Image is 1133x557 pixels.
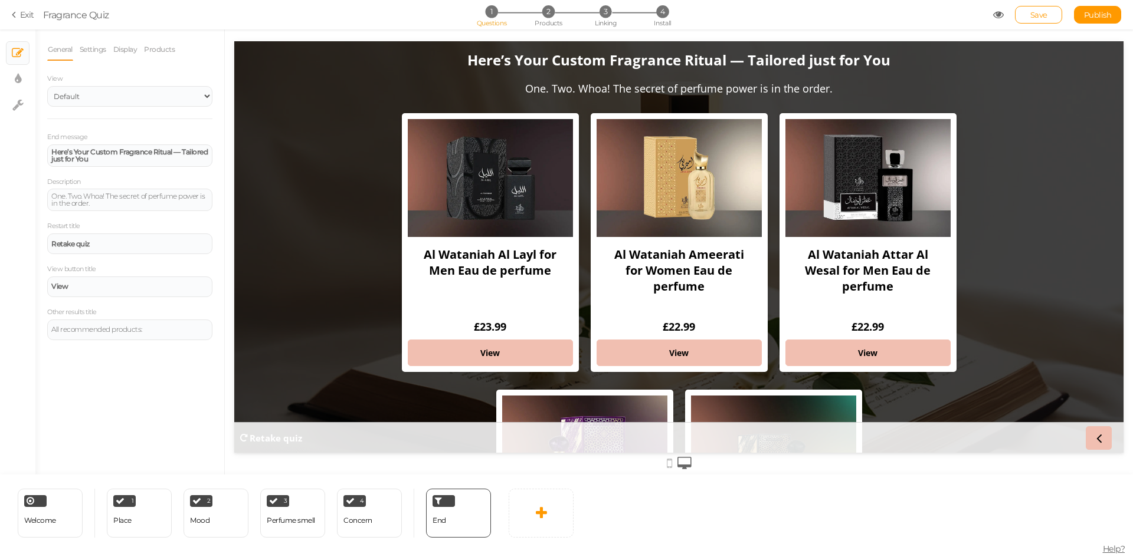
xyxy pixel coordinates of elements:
[284,498,287,504] span: 3
[1084,10,1112,19] span: Publish
[18,489,83,538] div: Welcome
[113,516,132,525] div: Place
[113,38,138,61] a: Display
[79,38,107,61] a: Settings
[1030,10,1047,19] span: Save
[246,306,266,317] strong: View
[51,193,208,207] div: One. Two. Whoa! The secret of perfume power is in the order.
[635,5,690,18] li: 4 Install
[535,19,562,27] span: Products
[433,516,446,525] span: End
[578,5,633,18] li: 3 Linking
[143,38,175,61] a: Products
[362,196,528,278] div: Al Wataniah Ameerati for Women Eau de perfume
[190,516,209,525] div: Mood
[435,306,454,317] strong: View
[47,265,96,273] label: View button title
[47,74,63,83] span: View
[15,391,68,403] strong: Retake quiz
[267,516,315,525] div: Perfume smell
[233,9,656,28] strong: Here’s Your Custom Fragrance Ritual — Tailored just for You
[107,489,172,538] div: 1 Place
[184,489,248,538] div: 2 Mood
[360,498,364,504] span: 4
[656,5,669,18] span: 4
[485,5,497,18] span: 1
[477,19,507,27] span: Questions
[47,133,88,141] label: End message
[47,178,81,186] label: Description
[47,222,80,230] label: Restart title
[51,282,68,291] strong: View
[240,278,272,292] div: £23.99
[595,19,616,27] span: Linking
[551,196,716,278] div: Al Wataniah Attar Al Wesal for Men Eau de perfume
[47,308,97,317] label: Other results title
[337,489,402,538] div: 4 Concern
[521,5,576,18] li: 2 Products
[617,278,650,292] div: £22.99
[260,489,325,538] div: 3 Perfume smell
[1015,6,1062,24] div: Save
[624,306,643,317] strong: View
[291,40,598,54] div: One. Two. Whoa! The secret of perfume power is in the order.
[1103,543,1125,554] span: Help?
[464,5,519,18] li: 1 Questions
[12,9,34,21] a: Exit
[51,147,208,163] strong: Here’s Your Custom Fragrance Ritual — Tailored just for You
[428,278,461,292] div: £22.99
[173,196,339,278] div: Al Wataniah Al Layl for Men Eau de perfume
[24,516,56,525] span: Welcome
[542,5,555,18] span: 2
[654,19,671,27] span: Install
[426,489,491,538] div: End
[51,240,90,248] strong: Retake quiz
[51,326,208,333] div: All recommended products:
[600,5,612,18] span: 3
[343,516,372,525] div: Concern
[43,8,109,22] div: Fragrance Quiz
[47,38,73,61] a: General
[132,498,134,504] span: 1
[207,498,211,504] span: 2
